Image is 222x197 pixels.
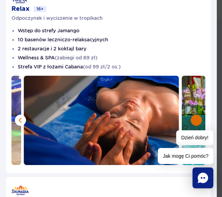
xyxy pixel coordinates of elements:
span: Dzień dobry! [176,130,213,145]
li: Wstęp do strefy Jamango [18,27,205,34]
span: (zabiegi od 89 zł) [55,55,97,60]
li: 2 restauracje i 2 koktajl bary [18,45,205,52]
span: 16+ [34,6,46,12]
div: Chat [193,167,213,188]
li: Wellness & SPA [18,54,205,61]
img: Luksusowy zabieg masażu twarzy dla kobiety w spa [24,76,179,165]
li: 10 basenów leczniczo-relaksacyjnych [18,36,205,43]
p: Odpoczynek i wyciszenie w tropikach [11,15,205,22]
h3: Relax [11,5,29,13]
img: Saunaria - Suntago [11,185,29,195]
li: Strefa VIP z łożami Cabana [18,63,205,70]
span: (od 99 zł/2 os.) [83,64,121,69]
span: Jak mogę Ci pomóc? [158,148,213,164]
